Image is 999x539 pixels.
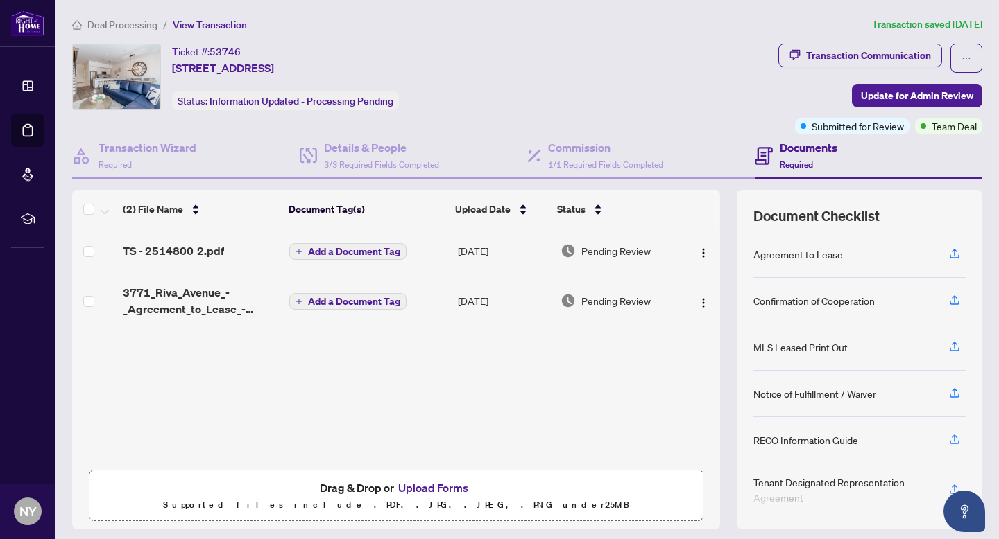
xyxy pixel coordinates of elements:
span: home [72,20,82,30]
div: Tenant Designated Representation Agreement [753,475,932,505]
span: [STREET_ADDRESS] [172,60,274,76]
span: 1/1 Required Fields Completed [548,159,663,170]
span: Deal Processing [87,19,157,31]
p: Supported files include .PDF, .JPG, .JPEG, .PNG under 25 MB [98,497,694,513]
span: Add a Document Tag [308,297,400,306]
span: Drag & Drop orUpload FormsSupported files include .PDF, .JPG, .JPEG, .PNG under25MB [89,470,703,522]
span: Required [99,159,132,170]
span: (2) File Name [123,202,183,217]
div: Notice of Fulfillment / Waiver [753,386,876,401]
button: Add a Document Tag [289,292,407,310]
span: Required [780,159,813,170]
button: Open asap [943,491,985,532]
span: Status [557,202,586,217]
th: Upload Date [450,190,552,229]
span: TS - 2514800 2.pdf [123,242,224,259]
div: MLS Leased Print Out [753,339,848,355]
span: Pending Review [581,293,651,308]
img: Logo [698,297,709,308]
img: Logo [698,247,709,258]
span: Add a Document Tag [308,247,400,256]
button: Update for Admin Review [852,84,982,107]
span: ellipsis [962,53,971,63]
h4: Transaction Wizard [99,139,196,156]
img: Document Status [561,293,576,308]
span: plus [296,298,302,305]
img: IMG-N12330269_1.jpg [73,44,160,109]
h4: Documents [780,139,837,156]
button: Add a Document Tag [289,242,407,260]
button: Add a Document Tag [289,293,407,310]
article: Transaction saved [DATE] [872,17,982,33]
img: logo [11,10,44,36]
div: Ticket #: [172,44,241,60]
td: [DATE] [452,273,555,328]
span: Upload Date [455,202,511,217]
button: Logo [692,290,715,312]
span: Pending Review [581,243,651,258]
span: Team Deal [932,118,977,134]
img: Document Status [561,243,576,258]
div: Confirmation of Cooperation [753,293,875,308]
button: Logo [692,240,715,262]
span: Drag & Drop or [320,479,472,497]
span: 3/3 Required Fields Completed [324,159,439,170]
button: Upload Forms [394,479,472,497]
div: Status: [172,91,399,110]
div: RECO Information Guide [753,432,858,448]
span: Document Checklist [753,206,880,226]
div: Transaction Communication [806,44,931,67]
span: Information Updated - Processing Pending [210,95,393,107]
li: / [163,17,167,33]
button: Transaction Communication [778,44,942,67]
button: Add a Document Tag [289,243,407,260]
span: NY [19,502,37,521]
h4: Commission [548,139,663,156]
span: 53746 [210,46,241,58]
span: 3771_Riva_Avenue_-_Agreement_to_Lease_-_Signback.pdf [123,284,278,317]
th: (2) File Name [117,190,283,229]
span: plus [296,248,302,255]
h4: Details & People [324,139,439,156]
span: Update for Admin Review [861,85,973,107]
span: View Transaction [173,19,247,31]
th: Document Tag(s) [283,190,450,229]
td: [DATE] [452,229,555,273]
th: Status [552,190,679,229]
span: Submitted for Review [812,118,904,134]
div: Agreement to Lease [753,247,843,262]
